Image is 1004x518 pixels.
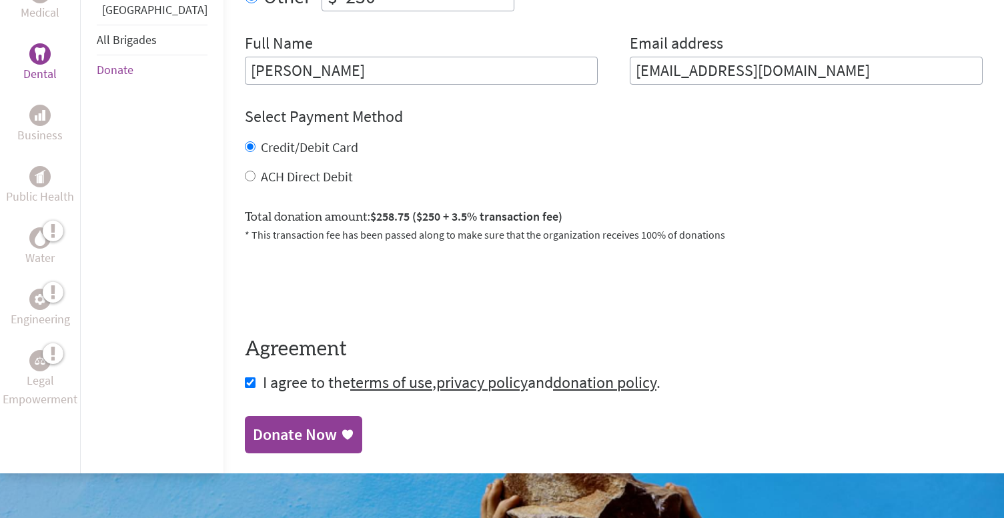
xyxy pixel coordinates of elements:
[263,372,660,393] span: I agree to the , and .
[29,105,51,126] div: Business
[35,357,45,365] img: Legal Empowerment
[97,62,133,77] a: Donate
[97,25,207,55] li: All Brigades
[17,105,63,145] a: BusinessBusiness
[21,3,59,22] p: Medical
[261,139,358,155] label: Credit/Debit Card
[25,227,55,267] a: WaterWater
[35,170,45,183] img: Public Health
[102,2,207,17] a: [GEOGRAPHIC_DATA]
[245,416,362,453] a: Donate Now
[35,293,45,304] img: Engineering
[630,33,723,57] label: Email address
[23,65,57,83] p: Dental
[23,43,57,83] a: DentalDental
[29,227,51,249] div: Water
[35,230,45,245] img: Water
[261,168,353,185] label: ACH Direct Debit
[11,289,70,329] a: EngineeringEngineering
[245,227,983,243] p: * This transaction fee has been passed along to make sure that the organization receives 100% of ...
[29,350,51,371] div: Legal Empowerment
[97,32,157,47] a: All Brigades
[553,372,656,393] a: donation policy
[6,187,74,206] p: Public Health
[245,259,448,311] iframe: reCAPTCHA
[370,209,562,224] span: $258.75 ($250 + 3.5% transaction fee)
[6,166,74,206] a: Public HealthPublic Health
[97,55,207,85] li: Donate
[3,350,77,409] a: Legal EmpowermentLegal Empowerment
[245,57,598,85] input: Enter Full Name
[3,371,77,409] p: Legal Empowerment
[245,207,562,227] label: Total donation amount:
[97,1,207,25] li: Guatemala
[11,310,70,329] p: Engineering
[245,33,313,57] label: Full Name
[29,43,51,65] div: Dental
[17,126,63,145] p: Business
[350,372,432,393] a: terms of use
[245,106,983,127] h4: Select Payment Method
[35,47,45,60] img: Dental
[253,424,337,445] div: Donate Now
[35,110,45,121] img: Business
[29,166,51,187] div: Public Health
[245,337,983,361] h4: Agreement
[29,289,51,310] div: Engineering
[436,372,528,393] a: privacy policy
[630,57,983,85] input: Your Email
[25,249,55,267] p: Water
